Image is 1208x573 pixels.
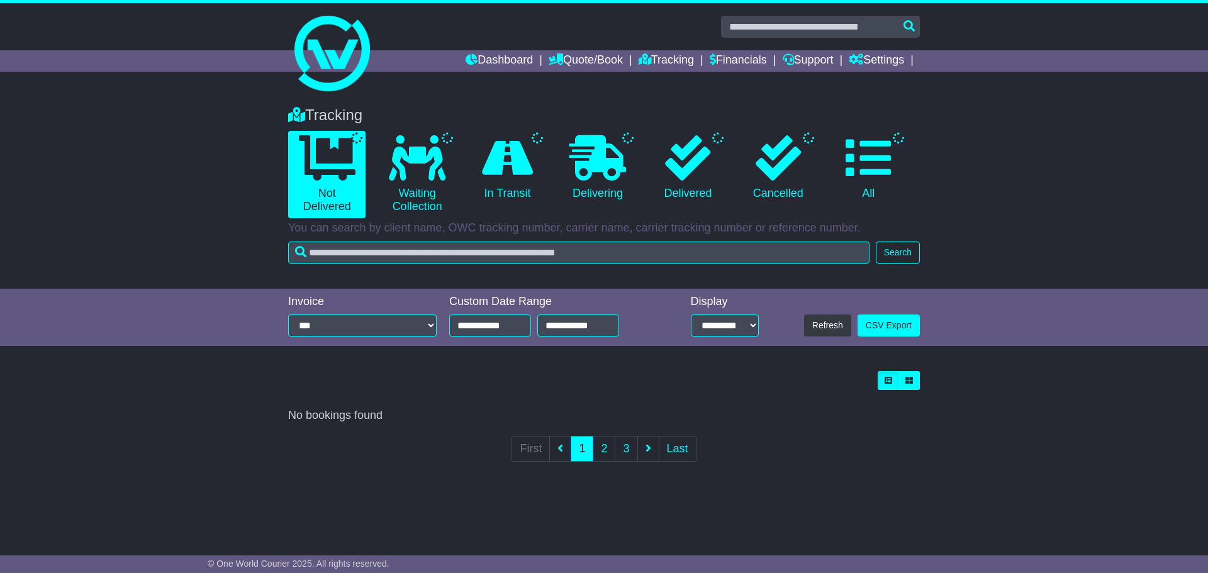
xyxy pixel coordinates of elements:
[691,295,759,309] div: Display
[649,131,727,205] a: Delivered
[378,131,456,218] a: Waiting Collection
[783,50,834,72] a: Support
[593,436,615,462] a: 2
[469,131,546,205] a: In Transit
[288,131,366,218] a: Not Delivered
[849,50,904,72] a: Settings
[288,409,920,423] div: No bookings found
[288,295,437,309] div: Invoice
[549,50,623,72] a: Quote/Book
[208,559,389,569] span: © One World Courier 2025. All rights reserved.
[466,50,533,72] a: Dashboard
[858,314,920,337] a: CSV Export
[449,295,651,309] div: Custom Date Range
[615,436,637,462] a: 3
[830,131,907,205] a: All
[876,242,920,264] button: Search
[639,50,694,72] a: Tracking
[710,50,767,72] a: Financials
[659,436,696,462] a: Last
[282,106,926,125] div: Tracking
[571,436,593,462] a: 1
[559,131,636,205] a: Delivering
[288,221,920,235] p: You can search by client name, OWC tracking number, carrier name, carrier tracking number or refe...
[739,131,817,205] a: Cancelled
[804,314,851,337] button: Refresh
